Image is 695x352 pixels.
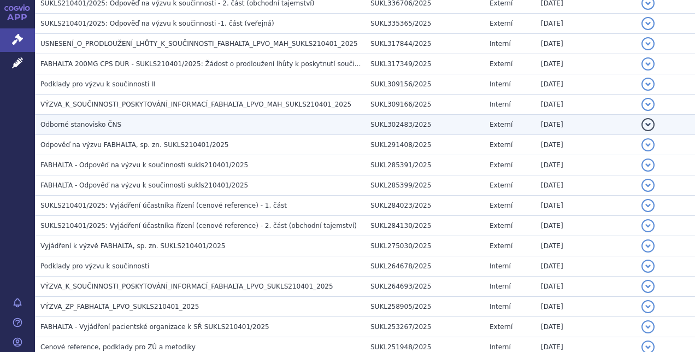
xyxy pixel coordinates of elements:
[641,219,655,232] button: detail
[535,236,636,256] td: [DATE]
[490,283,511,290] span: Interní
[365,256,484,277] td: SUKL264678/2025
[490,80,511,88] span: Interní
[535,216,636,236] td: [DATE]
[40,242,225,250] span: Vyjádření k výzvě FABHALTA, sp. zn. SUKLS210401/2025
[535,175,636,196] td: [DATE]
[365,277,484,297] td: SUKL264693/2025
[40,60,374,68] span: FABHALTA 200MG CPS DUR - SUKLS210401/2025: Žádost o prodloužení lhůty k poskytnutí součinnosti
[490,40,511,48] span: Interní
[641,57,655,71] button: detail
[40,181,248,189] span: FABHALTA - Odpověď na výzvu k součinnosti sukls210401/2025
[641,118,655,131] button: detail
[641,159,655,172] button: detail
[535,74,636,95] td: [DATE]
[535,34,636,54] td: [DATE]
[40,20,274,27] span: SUKLS210401/2025: Odpověď na výzvu k součinnosti -1. část (veřejná)
[641,179,655,192] button: detail
[641,300,655,313] button: detail
[365,54,484,74] td: SUKL317349/2025
[365,317,484,337] td: SUKL253267/2025
[641,239,655,253] button: detail
[535,14,636,34] td: [DATE]
[490,262,511,270] span: Interní
[365,236,484,256] td: SUKL275030/2025
[641,37,655,50] button: detail
[490,242,513,250] span: Externí
[40,202,287,209] span: SUKLS210401/2025: Vyjádření účastníka řízení (cenové reference) - 1. část
[490,60,513,68] span: Externí
[535,135,636,155] td: [DATE]
[535,317,636,337] td: [DATE]
[365,74,484,95] td: SUKL309156/2025
[365,196,484,216] td: SUKL284023/2025
[535,54,636,74] td: [DATE]
[490,101,511,108] span: Interní
[40,283,333,290] span: VÝZVA_K_SOUČINNOSTI_POSKYTOVÁNÍ_INFORMACÍ_FABHALTA_LPVO_SUKLS210401_2025
[490,20,513,27] span: Externí
[40,80,155,88] span: Podklady pro výzvu k součinnosti II
[365,155,484,175] td: SUKL285391/2025
[40,323,269,331] span: FABHALTA - Vyjádření pacientské organizace k SŘ SUKLS210401/2025
[535,115,636,135] td: [DATE]
[365,297,484,317] td: SUKL258905/2025
[641,260,655,273] button: detail
[641,138,655,151] button: detail
[365,216,484,236] td: SUKL284130/2025
[490,303,511,310] span: Interní
[490,121,513,128] span: Externí
[365,115,484,135] td: SUKL302483/2025
[490,141,513,149] span: Externí
[365,135,484,155] td: SUKL291408/2025
[641,17,655,30] button: detail
[535,297,636,317] td: [DATE]
[641,280,655,293] button: detail
[535,256,636,277] td: [DATE]
[490,323,513,331] span: Externí
[535,277,636,297] td: [DATE]
[641,320,655,333] button: detail
[490,181,513,189] span: Externí
[40,40,358,48] span: USNESENÍ_O_PRODLOUŽENÍ_LHŮTY_K_SOUČINNOSTI_FABHALTA_LPVO_MAH_SUKLS210401_2025
[490,202,513,209] span: Externí
[490,343,511,351] span: Interní
[40,161,248,169] span: FABHALTA - Odpověď na výzvu k součinnosti sukls210401/2025
[40,222,357,230] span: SUKLS210401/2025: Vyjádření účastníka řízení (cenové reference) - 2. část (obchodní tajemství)
[535,196,636,216] td: [DATE]
[365,95,484,115] td: SUKL309166/2025
[535,155,636,175] td: [DATE]
[490,161,513,169] span: Externí
[365,14,484,34] td: SUKL335365/2025
[641,199,655,212] button: detail
[40,121,121,128] span: Odborné stanovisko ČNS
[535,95,636,115] td: [DATE]
[40,141,228,149] span: Odpověď na výzvu FABHALTA, sp. zn. SUKLS210401/2025
[641,78,655,91] button: detail
[40,262,149,270] span: Podklady pro výzvu k součinnosti
[641,98,655,111] button: detail
[40,101,351,108] span: VÝZVA_K_SOUČINNOSTI_POSKYTOVÁNÍ_INFORMACÍ_FABHALTA_LPVO_MAH_SUKLS210401_2025
[40,303,199,310] span: VÝZVA_ZP_FABHALTA_LPVO_SUKLS210401_2025
[365,175,484,196] td: SUKL285399/2025
[490,222,513,230] span: Externí
[365,34,484,54] td: SUKL317844/2025
[40,343,196,351] span: Cenové reference, podklady pro ZÚ a metodiky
